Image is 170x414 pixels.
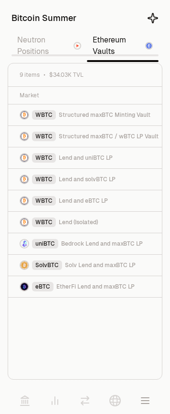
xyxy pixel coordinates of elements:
img: Ethereum Logo [146,43,152,49]
a: WBTC LogoWBTCLend and eBTC LP [8,190,164,211]
a: WBTC LogoWBTCLend (Isolated) [8,212,164,233]
span: Structured maxBTC / wBTC LP Vault [59,133,159,140]
div: WBTC [32,175,56,184]
img: WBTC Logo [21,176,28,183]
span: Solv Lend and maxBTC LP [65,261,136,269]
div: WBTC [32,153,56,163]
div: eBTC [32,282,53,291]
a: uniBTC LogouniBTCBedrock Lend and maxBTC LP [8,233,164,254]
img: SolvBTC Logo [21,261,28,269]
span: $34.03K TVL [49,71,84,79]
span: Bedrock Lend and maxBTC LP [61,240,143,248]
div: Bitcoin Summer [11,11,76,25]
a: WBTC LogoWBTCLend and uniBTC LP [8,147,164,168]
div: SolvBTC [32,260,62,270]
img: eBTC Logo [21,283,28,290]
img: WBTC Logo [21,218,28,226]
img: Neutron Logo [74,43,80,49]
div: Market [20,92,159,99]
div: WBTC [32,196,56,206]
img: WBTC Logo [21,133,28,140]
div: WBTC [32,217,56,227]
span: Lend (Isolated) [59,218,98,226]
img: WBTC Logo [21,111,28,119]
div: uniBTC [32,239,58,248]
div: WBTC [32,132,56,141]
a: WBTC LogoWBTCStructured maxBTC Minting Vault [8,104,164,125]
a: Ethereum Vaults [87,31,159,61]
span: Structured maxBTC Minting Vault [59,111,150,119]
img: WBTC Logo [21,154,28,162]
div: WBTC [32,110,56,120]
span: 9 items [20,71,40,79]
a: eBTC LogoeBTCEtherFi Lend and maxBTC LP [8,276,164,297]
span: Lend and uniBTC LP [59,154,113,162]
span: Lend and eBTC LP [59,197,108,205]
a: WBTC LogoWBTCStructured maxBTC / wBTC LP Vault [8,126,164,147]
a: SolvBTC LogoSolvBTCSolv Lend and maxBTC LP [8,255,164,276]
a: WBTC LogoWBTCLend and solvBTC LP [8,169,164,190]
span: EtherFi Lend and maxBTC LP [56,283,135,290]
img: uniBTC Logo [21,240,28,248]
img: WBTC Logo [21,197,28,205]
a: Neutron Positions [11,31,87,61]
span: Lend and solvBTC LP [59,176,116,183]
